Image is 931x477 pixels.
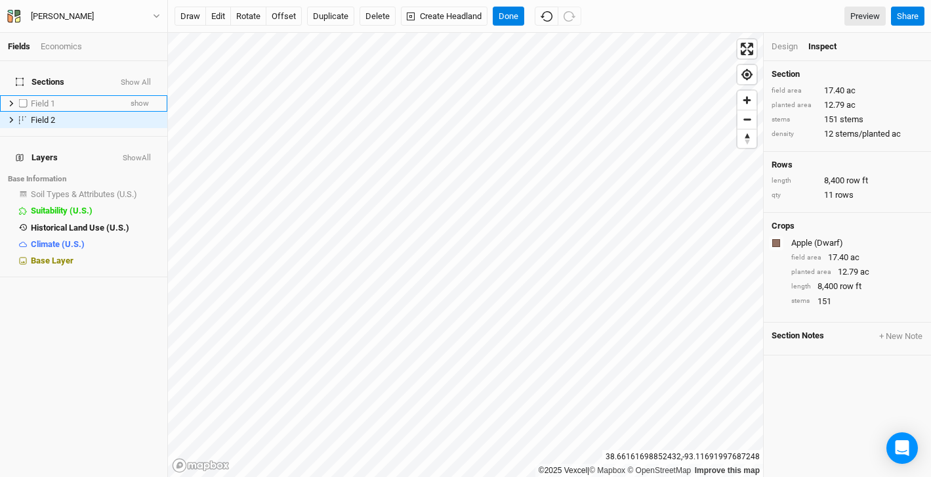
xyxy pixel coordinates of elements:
button: Done [493,7,524,26]
div: 8,400 [772,175,923,187]
button: Show All [120,78,152,87]
div: 151 [772,114,923,125]
span: show [131,95,149,112]
h4: Crops [772,221,795,231]
div: field area [772,86,817,96]
button: draw [175,7,206,26]
button: Share [891,7,924,26]
h4: Rows [772,160,923,170]
button: Create Headland [401,7,487,26]
button: edit [205,7,231,26]
span: ac [850,252,859,263]
span: ac [860,266,869,278]
div: Field 1 [31,99,120,109]
a: ©2025 Vexcel [539,466,587,475]
div: Open Intercom Messenger [886,432,918,464]
div: planted area [772,101,817,110]
div: 151 [791,296,923,307]
button: Duplicate [307,7,354,26]
span: ac [846,85,856,97]
div: length [791,282,811,292]
a: Improve this map [695,466,760,475]
div: Economics [41,41,82,53]
span: Sections [16,77,64,87]
a: OpenStreetMap [627,466,691,475]
button: Find my location [737,65,756,84]
div: Soil Types & Attributes (U.S.) [31,189,159,200]
a: Preview [844,7,886,26]
div: David Boatright [31,10,94,23]
div: Base Layer [31,256,159,266]
a: Mapbox logo [172,458,230,473]
span: stems [840,114,863,125]
div: Suitability (U.S.) [31,206,159,216]
div: Historical Land Use (U.S.) [31,223,159,233]
div: stems [772,115,817,125]
button: Zoom out [737,110,756,129]
div: Design [772,41,798,53]
button: Redo (^Z) [558,7,581,26]
h4: Section [772,69,923,79]
span: Suitability (U.S.) [31,206,93,216]
div: Climate (U.S.) [31,239,159,250]
div: 38.66161698852432 , -93.11691997687248 [602,450,763,464]
span: ac [846,99,856,111]
button: + New Note [879,330,923,342]
div: planted area [791,267,831,277]
div: Field 2 [31,115,159,125]
span: Field 2 [31,115,55,125]
button: Undo (^z) [535,7,558,26]
a: Fields [8,41,30,51]
div: 12 [772,128,923,140]
button: ShowAll [122,154,152,163]
span: Base Layer [31,256,73,265]
button: offset [266,7,302,26]
div: 8,400 [791,281,923,292]
div: qty [772,191,817,200]
div: Inspect [808,41,855,53]
div: length [772,176,817,186]
div: field area [791,253,821,263]
div: [PERSON_NAME] [31,10,94,23]
div: | [539,464,760,477]
button: Zoom in [737,91,756,110]
div: 12.79 [791,266,923,278]
span: Historical Land Use (U.S.) [31,223,129,233]
span: Soil Types & Attributes (U.S.) [31,189,137,199]
span: Climate (U.S.) [31,239,85,249]
button: Enter fullscreen [737,39,756,58]
div: 17.40 [791,252,923,263]
a: Mapbox [589,466,625,475]
button: Reset bearing to north [737,129,756,148]
button: rotate [230,7,266,26]
div: 12.79 [772,99,923,111]
canvas: Map [168,33,763,477]
div: 17.40 [772,85,923,97]
div: stems [791,296,811,306]
span: row ft [846,175,868,187]
button: Delete [360,7,396,26]
span: stems/planted ac [835,128,901,140]
div: 11 [772,189,923,201]
span: rows [835,189,854,201]
div: density [772,129,817,139]
div: Apple (Dwarf) [791,237,921,249]
span: Field 1 [31,99,55,108]
button: [PERSON_NAME] [7,9,161,24]
span: Layers [16,152,58,163]
span: row ft [840,281,861,292]
span: Section Notes [772,330,824,342]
